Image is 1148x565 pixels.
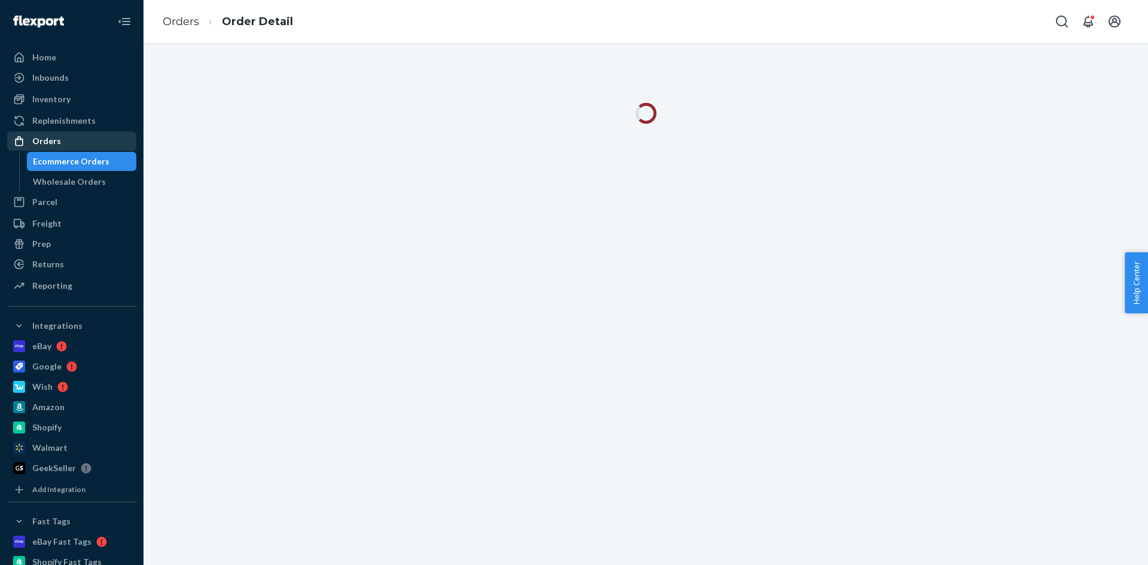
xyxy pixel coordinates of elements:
div: Freight [32,218,62,230]
a: Parcel [7,193,136,212]
a: Walmart [7,438,136,457]
a: Reporting [7,276,136,295]
a: Home [7,48,136,67]
a: Order Detail [222,15,293,28]
div: Inbounds [32,72,69,84]
div: Parcel [32,196,57,208]
a: GeekSeller [7,459,136,478]
a: Returns [7,255,136,274]
div: Amazon [32,401,65,413]
div: Google [32,361,62,372]
a: Inventory [7,90,136,109]
div: Prep [32,238,51,250]
button: Open notifications [1076,10,1100,33]
div: eBay Fast Tags [32,536,91,548]
div: Returns [32,258,64,270]
img: Flexport logo [13,16,64,28]
a: eBay Fast Tags [7,532,136,551]
a: Prep [7,234,136,254]
a: Replenishments [7,111,136,130]
div: Fast Tags [32,515,71,527]
a: Amazon [7,398,136,417]
button: Fast Tags [7,512,136,531]
a: Freight [7,214,136,233]
a: eBay [7,337,136,356]
button: Help Center [1125,252,1148,313]
a: Orders [7,132,136,151]
a: Google [7,357,136,376]
div: Wholesale Orders [33,176,106,188]
ol: breadcrumbs [153,4,303,39]
a: Add Integration [7,482,136,497]
div: GeekSeller [32,462,76,474]
button: Integrations [7,316,136,335]
div: Inventory [32,93,71,105]
div: Wish [32,381,53,393]
a: Shopify [7,418,136,437]
div: Shopify [32,422,62,433]
div: Replenishments [32,115,96,127]
div: Home [32,51,56,63]
a: Inbounds [7,68,136,87]
button: Open account menu [1103,10,1126,33]
a: Orders [163,15,199,28]
div: Reporting [32,280,72,292]
div: Walmart [32,442,68,454]
div: Integrations [32,320,83,332]
button: Close Navigation [112,10,136,33]
span: Chat [26,8,51,19]
a: Ecommerce Orders [27,152,137,171]
button: Open Search Box [1050,10,1074,33]
div: Add Integration [32,484,86,494]
div: Orders [32,135,61,147]
a: Wish [7,377,136,396]
a: Wholesale Orders [27,172,137,191]
div: Ecommerce Orders [33,155,109,167]
div: eBay [32,340,51,352]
